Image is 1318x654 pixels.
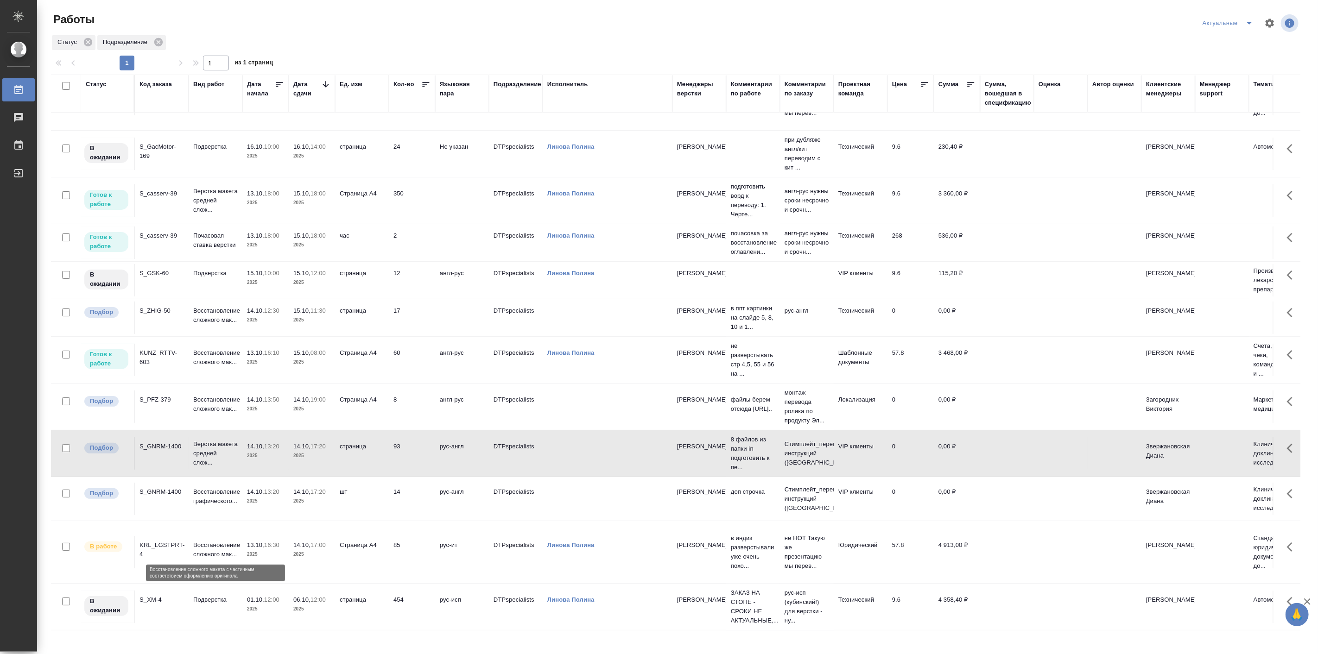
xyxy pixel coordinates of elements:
[489,437,543,470] td: DTPspecialists
[193,440,238,467] p: Верстка макета средней слож...
[834,344,887,376] td: Шаблонные документы
[489,344,543,376] td: DTPspecialists
[139,189,184,198] div: S_casserv-39
[247,143,264,150] p: 16.10,
[57,38,80,47] p: Статус
[1141,264,1195,296] td: [PERSON_NAME]
[435,390,489,423] td: англ-рус
[489,138,543,170] td: DTPspecialists
[785,80,829,98] div: Комментарии по заказу
[340,80,362,89] div: Ед. изм
[1092,80,1134,89] div: Автор оценки
[887,483,934,515] td: 0
[1141,591,1195,623] td: [PERSON_NAME]
[293,80,321,98] div: Дата сдачи
[247,232,264,239] p: 13.10,
[934,437,980,470] td: 0,00 ₽
[264,396,279,403] p: 13:50
[234,57,273,70] span: из 1 страниц
[83,269,129,290] div: Исполнитель назначен, приступать к работе пока рано
[310,541,326,548] p: 17:00
[547,596,595,603] a: Линова Полина
[293,541,310,548] p: 14.10,
[547,80,588,89] div: Исполнитель
[293,497,330,506] p: 2025
[731,80,775,98] div: Комментарии по работе
[785,440,829,467] p: Стимплейт_перевод инструкций ([GEOGRAPHIC_DATA])
[1281,591,1304,613] button: Здесь прячутся важные кнопки
[1281,14,1300,32] span: Посмотреть информацию
[247,596,264,603] p: 01.10,
[1281,302,1304,324] button: Здесь прячутся важные кнопки
[1259,12,1281,34] span: Настроить таблицу
[1254,395,1298,414] p: Маркетинг + медицина
[335,264,389,296] td: страница
[139,442,184,451] div: S_GNRM-1400
[887,536,934,568] td: 57.8
[264,143,279,150] p: 10:00
[1281,390,1304,413] button: Здесь прячутся важные кнопки
[731,182,775,219] p: подготовить ворд к переводу: 1. Черте...
[887,437,934,470] td: 0
[83,442,129,454] div: Можно подбирать исполнителей
[139,231,184,240] div: S_casserv-39
[293,190,310,197] p: 15.10,
[335,344,389,376] td: Страница А4
[489,264,543,296] td: DTPspecialists
[310,443,326,450] p: 17:20
[83,306,129,319] div: Можно подбирать исполнителей
[293,278,330,287] p: 2025
[247,488,264,495] p: 14.10,
[1254,534,1298,571] p: Стандартные юридические документы, до...
[440,80,484,98] div: Языковая пара
[938,80,958,89] div: Сумма
[90,396,113,406] p: Подбор
[83,189,129,211] div: Исполнитель может приступить к работе
[389,138,435,170] td: 24
[1141,138,1195,170] td: [PERSON_NAME]
[264,443,279,450] p: 13:20
[247,404,284,414] p: 2025
[489,390,543,423] td: DTPspecialists
[247,451,284,460] p: 2025
[83,142,129,164] div: Исполнитель назначен, приступать к работе пока рано
[389,344,435,376] td: 60
[785,135,829,172] p: при дубляже англ/кит переводим с кит ...
[1141,536,1195,568] td: [PERSON_NAME]
[90,542,117,551] p: В работе
[247,315,284,325] p: 2025
[293,550,330,559] p: 2025
[83,487,129,500] div: Можно подбирать исполнителей
[247,307,264,314] p: 14.10,
[934,536,980,568] td: 4 913,00 ₽
[389,437,435,470] td: 93
[1281,437,1304,459] button: Здесь прячутся важные кнопки
[677,487,722,497] p: [PERSON_NAME]
[103,38,151,47] p: Подразделение
[1281,264,1304,286] button: Здесь прячутся важные кнопки
[489,591,543,623] td: DTPspecialists
[335,184,389,217] td: Страница А4
[310,270,326,277] p: 12:00
[247,151,284,161] p: 2025
[677,142,722,151] p: [PERSON_NAME]
[83,348,129,370] div: Исполнитель может приступить к работе
[293,232,310,239] p: 15.10,
[731,229,775,257] p: почасовка за восстановление оглавлени...
[834,138,887,170] td: Технический
[547,190,595,197] a: Линова Полина
[1141,302,1195,334] td: [PERSON_NAME]
[139,487,184,497] div: S_GNRM-1400
[834,184,887,217] td: Технический
[247,270,264,277] p: 15.10,
[435,591,489,623] td: рус-исп
[677,541,722,550] p: [PERSON_NAME]
[1141,483,1195,515] td: Звержановская Диана
[435,138,489,170] td: Не указан
[934,264,980,296] td: 115,20 ₽
[83,595,129,617] div: Исполнитель назначен, приступать к работе пока рано
[389,226,435,259] td: 2
[731,304,775,332] p: в ппт картинки на слайде 5, 8, 10 и 1...
[335,483,389,515] td: шт
[139,595,184,604] div: S_XM-4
